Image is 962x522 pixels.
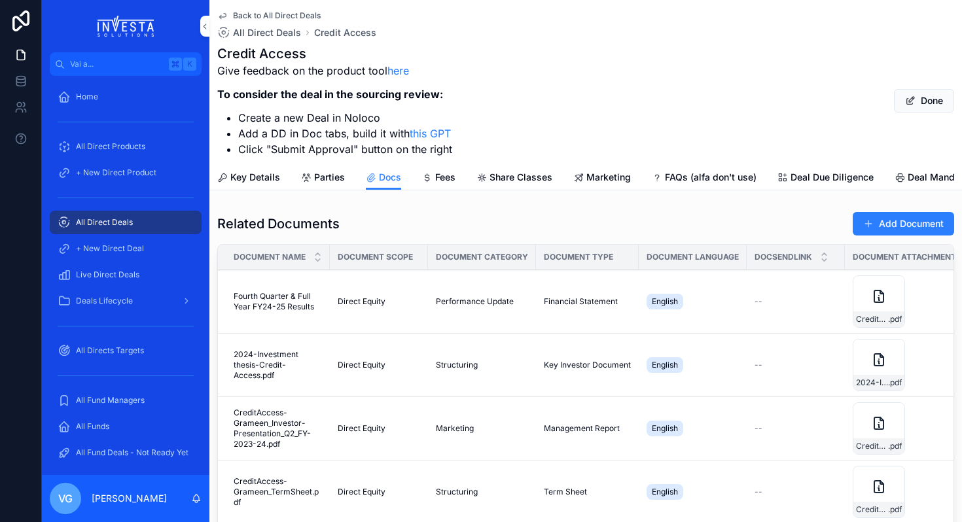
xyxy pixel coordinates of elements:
a: -- [755,360,837,370]
span: All Directs Targets [76,345,144,356]
font: K [187,59,192,69]
a: Direct Equity [338,423,420,434]
a: Parties [301,165,345,192]
a: Back to All Direct Deals [217,10,321,21]
font: Vai a... [70,59,94,69]
span: .pdf [888,504,902,515]
a: Structuring [436,487,528,497]
a: + New Direct Deal [50,237,202,260]
button: Done [894,89,954,113]
a: English [647,355,739,375]
span: Share Classes [490,171,552,184]
span: + New Direct Product [76,167,156,178]
span: CreditAccess-Grameen_Investor-Presentation_Q2_FY-2023-24.pdf [234,408,322,449]
strong: To consider the deal in the sourcing review: [217,88,443,101]
a: here [387,64,409,77]
div: contenuto scorrevole [42,76,209,475]
span: Parties [314,171,345,184]
a: Financial Statement [544,296,631,307]
a: Live Direct Deals [50,263,202,287]
a: English [647,291,739,312]
span: Direct Equity [338,423,385,434]
span: Document Category [436,252,528,262]
a: + New Direct Product [50,161,202,184]
span: Document Scope [338,252,413,262]
a: FAQs (alfa don't use) [652,165,757,192]
a: CreditAccess-Grameen_TermSheet.pdf [853,466,956,518]
span: .pdf [888,441,902,451]
a: CreditAccess-Grameen_TermSheet.pdf [234,476,322,508]
span: Financial Statement [544,296,618,307]
a: All Direct Products [50,135,202,158]
span: 2024-Investment-thesis-Credit-Access [856,377,888,388]
span: .pdf [888,377,902,388]
a: All Funds [50,415,202,438]
span: Document Language [647,252,739,262]
a: Docs [366,165,401,190]
button: Vai a...K [50,52,202,76]
a: All Directs Targets [50,339,202,362]
span: English [652,360,678,370]
span: CreditAccess-Grameen_TermSheet [856,504,888,515]
a: this GPT [410,127,451,140]
span: All Fund Deals - Not Ready Yet [76,447,188,458]
span: All Fund Managers [76,395,145,406]
a: Key Details [217,165,280,192]
a: Direct Equity [338,296,420,307]
span: Document Type [544,252,613,262]
span: Term Sheet [544,487,587,497]
a: Key Investor Document [544,360,631,370]
a: 2024-Investment-thesis-Credit-Access.pdf [853,339,956,391]
h1: Related Documents [217,215,340,233]
span: Deal Due Diligence [791,171,874,184]
span: English [652,296,678,307]
li: Add a DD in Doc tabs, build it with [238,126,452,141]
span: English [652,423,678,434]
a: All Direct Deals [50,211,202,234]
span: Marketing [586,171,631,184]
span: Live Direct Deals [76,270,139,280]
span: English [652,487,678,497]
span: Docs [379,171,401,184]
span: -- [755,360,762,370]
span: Document Attachment [853,252,956,262]
a: Deals Lifecycle [50,289,202,313]
a: Term Sheet [544,487,631,497]
a: 2024-Investment thesis-Credit-Access.pdf [234,349,322,381]
a: -- [755,423,837,434]
a: English [647,481,739,502]
a: Marketing [573,165,631,192]
button: Add Document [853,212,954,235]
a: Performance Update [436,296,528,307]
a: Fourth Quarter & Full Year FY24-25 Results [234,291,322,312]
a: CreditAccess-Grameen_Investor-Presentation_Q2_FY-2023-24.pdf [853,402,956,455]
span: Structuring [436,487,478,497]
a: Home [50,85,202,109]
a: Management Report [544,423,631,434]
p: [PERSON_NAME] [92,492,167,505]
a: Marketing [436,423,528,434]
span: VG [58,491,73,506]
span: All Funds [76,421,109,432]
span: -- [755,487,762,497]
a: -- [755,487,837,497]
img: Logo dell'app [98,16,154,37]
span: Deals Lifecycle [76,296,133,306]
span: + New Direct Deal [76,243,144,254]
h1: Credit Access [217,44,452,63]
span: -- [755,296,762,307]
span: Direct Equity [338,487,385,497]
span: Direct Equity [338,296,385,307]
a: Credit Access [314,26,376,39]
span: Management Report [544,423,620,434]
span: FAQs (alfa don't use) [665,171,757,184]
a: Direct Equity [338,360,420,370]
li: Create a new Deal in Noloco [238,110,452,126]
span: Marketing [436,423,474,434]
span: All Direct Deals [233,26,301,39]
a: English [647,418,739,439]
span: Fees [435,171,455,184]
